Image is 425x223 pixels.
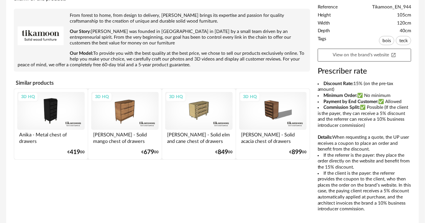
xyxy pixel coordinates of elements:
div: € 00 [215,150,233,155]
span: teck [396,36,411,45]
a: 3D HQ Anika - Metal chest of drawers €41900 [14,89,88,159]
span: 105cm [397,12,411,18]
div: [PERSON_NAME] - Solid elm and cane chest of drawers [165,130,233,145]
b: Details: [318,135,333,139]
h3: Prescriber rate [318,66,411,76]
div: 3D HQ [92,92,112,102]
p: From forest to home, from design to delivery, [PERSON_NAME] brings its expertise and passion for ... [18,13,306,24]
b: Payment by End Customer: [324,99,379,104]
div: [PERSON_NAME] was founded in [GEOGRAPHIC_DATA] in [DATE] by a small team driven by an entrepreneu... [18,13,306,68]
li: If the referrer is the payer: they place the order directly on the website and benefit from the 1... [318,152,411,171]
div: € 00 [289,150,307,155]
span: 419 [70,150,80,155]
b: Discount Rate: [324,81,354,86]
div: 3D HQ [166,92,186,102]
li: If the client is the payer: the referrer provides the coupon to the client, who then places the o... [318,171,411,212]
span: 849 [218,150,228,155]
span: bois [379,36,394,45]
span: Tags [318,36,327,47]
span: 679 [144,150,154,155]
span: 899 [292,150,302,155]
li: ✅ Possible (If the client is the payer, they can receive a 5% discount and the referrer can recei... [318,105,411,128]
img: brand logo [18,13,64,59]
li: ✅ No minimum [318,93,411,99]
div: € 00 [67,150,85,155]
a: View on the brand's websiteOpen In New icon [318,49,411,62]
div: Anika - Metal chest of drawers [17,130,85,145]
b: Our Story: [70,29,91,34]
span: Depth [318,28,330,34]
span: Reference [318,4,338,10]
span: 120cm [397,20,411,26]
div: € 00 [141,150,159,155]
a: 3D HQ [PERSON_NAME] - Solid mango chest of drawers €67900 [88,89,162,159]
div: 3D HQ [240,92,260,102]
b: Minimum Order: [324,93,358,98]
b: Our Model: [70,51,93,56]
li: 15% (on the pre-tax amount) [318,81,411,93]
a: 3D HQ [PERSON_NAME] - Solid acacia chest of drawers €89900 [236,89,310,159]
span: Tikamoon_EN_944 [372,4,411,10]
div: [PERSON_NAME] - Solid mango chest of drawers [91,130,159,145]
span: 40cm [400,28,411,34]
h4: Similar products [14,78,310,89]
li: ✅ Allowed [318,99,411,105]
a: 3D HQ [PERSON_NAME] - Solid elm and cane chest of drawers €84900 [162,89,236,159]
div: [PERSON_NAME] - Solid acacia chest of drawers [239,130,307,145]
span: Height [318,12,331,18]
b: Commission Split: [324,105,360,110]
span: Width [318,20,330,26]
span: Open In New icon [391,52,396,57]
div: 3D HQ [18,92,38,102]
